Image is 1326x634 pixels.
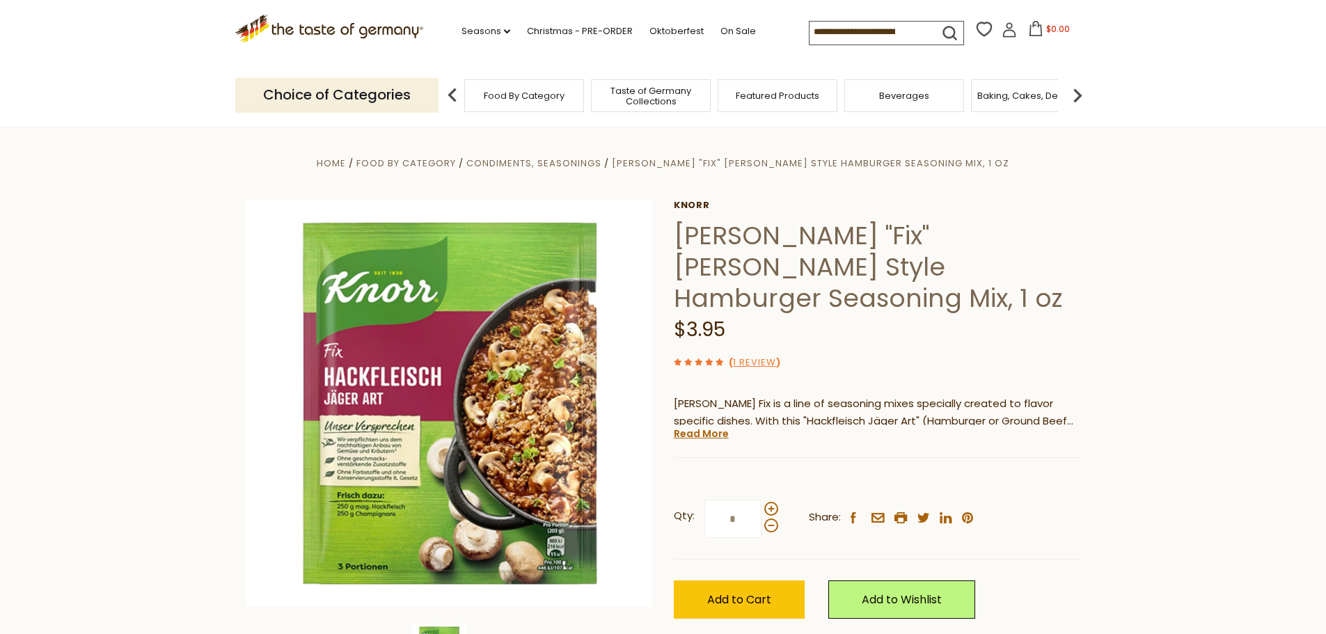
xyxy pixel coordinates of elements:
[720,24,756,39] a: On Sale
[674,427,729,441] a: Read More
[674,316,725,343] span: $3.95
[595,86,707,106] a: Taste of Germany Collections
[733,356,776,370] a: 1 Review
[736,90,819,101] a: Featured Products
[674,220,1081,314] h1: [PERSON_NAME] "Fix" [PERSON_NAME] Style Hamburger Seasoning Mix, 1 oz
[317,157,346,170] a: Home
[809,509,841,526] span: Share:
[674,580,805,619] button: Add to Cart
[1046,23,1070,35] span: $0.00
[1064,81,1091,109] img: next arrow
[484,90,565,101] a: Food By Category
[527,24,633,39] a: Christmas - PRE-ORDER
[612,157,1009,170] a: [PERSON_NAME] "Fix" [PERSON_NAME] Style Hamburger Seasoning Mix, 1 oz
[674,395,1081,430] p: [PERSON_NAME] Fix is a line of seasoning mixes specially created to flavor specific dishes. With ...
[356,157,456,170] a: Food By Category
[1020,21,1079,42] button: $0.00
[461,24,510,39] a: Seasons
[466,157,601,170] a: Condiments, Seasonings
[674,507,695,525] strong: Qty:
[828,580,975,619] a: Add to Wishlist
[977,90,1085,101] a: Baking, Cakes, Desserts
[704,500,761,538] input: Qty:
[879,90,929,101] a: Beverages
[439,81,466,109] img: previous arrow
[674,200,1081,211] a: Knorr
[649,24,704,39] a: Oktoberfest
[235,78,439,112] p: Choice of Categories
[246,200,653,607] img: Knorr "Fix" Hunter Style Hamburger Seasoning Mix, 1 oz
[729,356,780,369] span: ( )
[707,592,771,608] span: Add to Cart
